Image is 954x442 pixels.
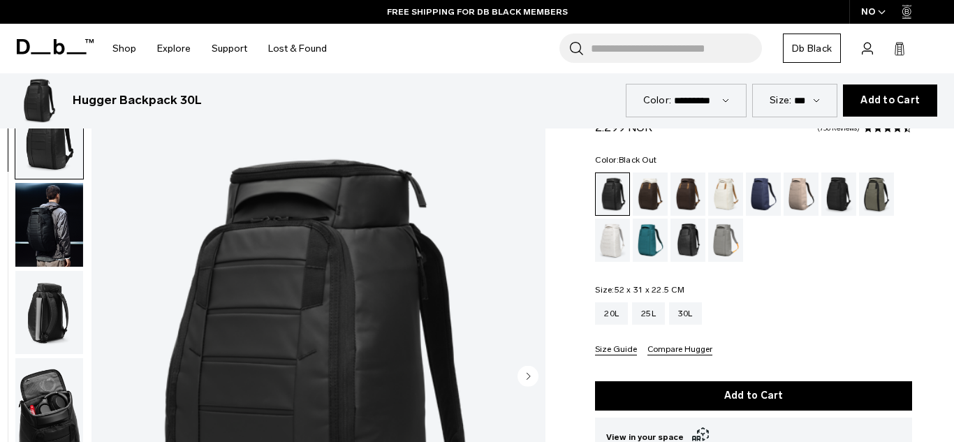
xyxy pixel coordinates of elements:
img: Hugger Backpack 30L Black Out [15,271,83,355]
a: 756 reviews [817,125,860,132]
img: Hugger Backpack 30L Black Out [17,78,61,123]
a: 25L [632,302,665,325]
a: Forest Green [859,172,894,216]
span: Add to Cart [860,95,920,106]
a: Clean Slate [595,219,630,262]
a: Db Black [783,34,841,63]
a: Midnight Teal [633,219,668,262]
a: Black Out [595,172,630,216]
a: Sand Grey [708,219,743,262]
button: Hugger Backpack 30L Black Out [15,94,84,179]
button: Add to Cart [843,84,937,117]
a: 20L [595,302,628,325]
img: Hugger Backpack 30L Black Out [15,358,83,442]
span: 52 x 31 x 22.5 CM [615,285,684,295]
legend: Size: [595,286,684,294]
span: Black Out [619,155,656,165]
a: Explore [157,24,191,73]
button: Compare Hugger [647,345,712,355]
a: Charcoal Grey [821,172,856,216]
button: Size Guide [595,345,637,355]
a: 30L [669,302,702,325]
a: Espresso [670,172,705,216]
a: Cappuccino [633,172,668,216]
button: Next slide [518,366,538,390]
label: Size: [770,93,791,108]
a: Shop [112,24,136,73]
button: Add to Cart [595,381,912,411]
a: FREE SHIPPING FOR DB BLACK MEMBERS [387,6,568,18]
legend: Color: [595,156,656,164]
button: Hugger Backpack 30L Black Out [15,182,84,267]
a: Oatmilk [708,172,743,216]
a: Fogbow Beige [784,172,819,216]
img: Hugger Backpack 30L Black Out [15,183,83,267]
a: Lost & Found [268,24,327,73]
button: Hugger Backpack 30L Black Out [15,270,84,355]
h3: Hugger Backpack 30L [73,91,202,110]
a: Blue Hour [746,172,781,216]
label: Color: [643,93,672,108]
nav: Main Navigation [102,24,337,73]
img: Hugger Backpack 30L Black Out [15,95,83,179]
a: Reflective Black [670,219,705,262]
a: Support [212,24,247,73]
